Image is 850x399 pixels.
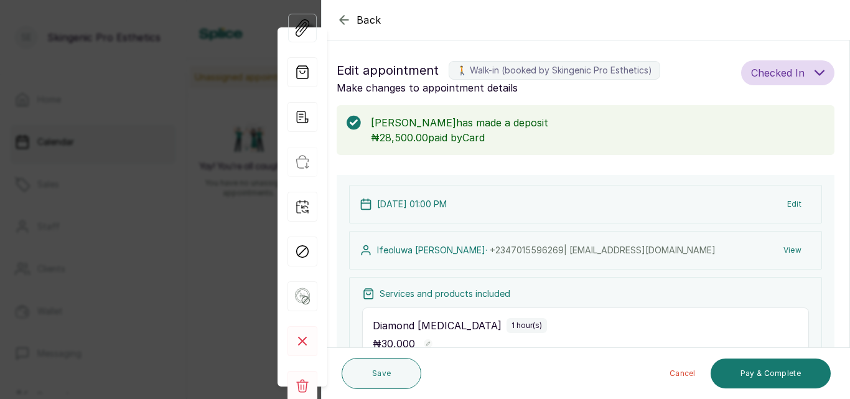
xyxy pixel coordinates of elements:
[511,321,542,331] p: 1 hour(s)
[337,60,439,80] span: Edit appointment
[380,288,510,300] p: Services and products included
[371,130,824,145] p: ₦28,500.00 paid by Card
[449,61,660,80] label: 🚶 Walk-in (booked by Skingenic Pro Esthetics)
[751,65,805,80] span: Checked In
[711,359,831,388] button: Pay & Complete
[371,115,824,130] p: [PERSON_NAME] has made a deposit
[357,12,381,27] span: Back
[490,245,716,255] span: +234 7015596269 | [EMAIL_ADDRESS][DOMAIN_NAME]
[337,80,736,95] p: Make changes to appointment details
[773,239,811,261] button: View
[377,198,447,210] p: [DATE] 01:00 PM
[377,244,716,256] p: Ifeoluwa [PERSON_NAME] ·
[342,358,421,389] button: Save
[381,337,415,350] span: 30,000
[373,336,415,351] p: ₦
[741,60,834,85] button: Checked In
[337,12,381,27] button: Back
[777,193,811,215] button: Edit
[660,359,706,388] button: Cancel
[373,318,502,333] p: Diamond [MEDICAL_DATA]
